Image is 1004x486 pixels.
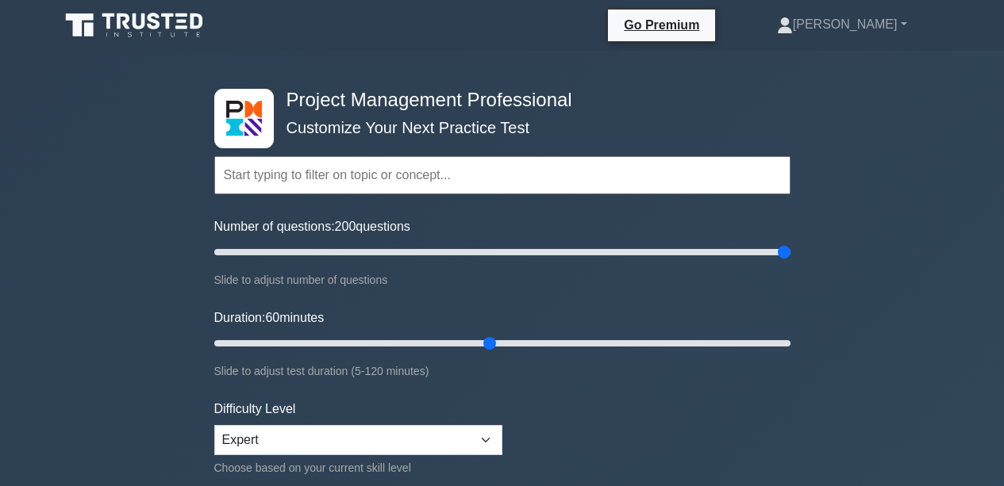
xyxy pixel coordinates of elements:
div: Slide to adjust number of questions [214,270,791,289]
a: Go Premium [614,15,709,35]
label: Duration: minutes [214,308,325,327]
label: Number of questions: questions [214,217,410,236]
label: Difficulty Level [214,400,296,419]
div: Choose based on your current skill level [214,458,502,477]
span: 60 [265,311,279,324]
span: 200 [335,220,356,233]
div: Slide to adjust test duration (5-120 minutes) [214,362,791,381]
input: Start typing to filter on topic or concept... [214,156,791,194]
a: [PERSON_NAME] [739,9,945,40]
h4: Project Management Professional [280,89,713,112]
